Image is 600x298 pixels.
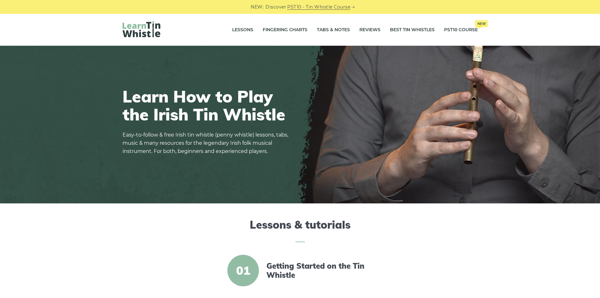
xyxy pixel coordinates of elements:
[227,255,259,286] span: 01
[359,22,380,38] a: Reviews
[123,87,293,123] h1: Learn How to Play the Irish Tin Whistle
[232,22,253,38] a: Lessons
[475,20,488,27] span: New
[444,22,478,38] a: PST10 CourseNew
[123,219,478,242] h2: Lessons & tutorials
[263,22,307,38] a: Fingering Charts
[123,131,293,155] p: Easy-to-follow & free Irish tin whistle (penny whistle) lessons, tabs, music & many resources for...
[390,22,435,38] a: Best Tin Whistles
[266,261,375,280] a: Getting Started on the Tin Whistle
[123,21,160,37] img: LearnTinWhistle.com
[317,22,350,38] a: Tabs & Notes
